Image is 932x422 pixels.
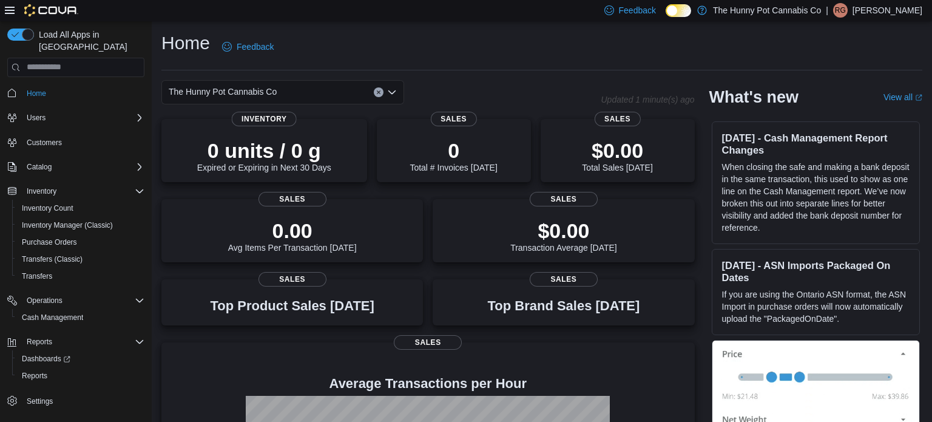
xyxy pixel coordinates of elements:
[12,367,149,384] button: Reports
[2,158,149,175] button: Catalog
[228,219,357,253] div: Avg Items Per Transaction [DATE]
[27,113,46,123] span: Users
[666,17,666,18] span: Dark Mode
[594,112,640,126] span: Sales
[232,112,297,126] span: Inventory
[22,254,83,264] span: Transfers (Classic)
[709,87,799,107] h2: What's new
[22,86,144,101] span: Home
[27,186,56,196] span: Inventory
[619,4,656,16] span: Feedback
[22,86,51,101] a: Home
[22,354,70,364] span: Dashboards
[22,393,144,408] span: Settings
[22,160,56,174] button: Catalog
[17,218,118,233] a: Inventory Manager (Classic)
[17,352,144,366] span: Dashboards
[17,269,144,284] span: Transfers
[915,94,922,101] svg: External link
[601,95,694,104] p: Updated 1 minute(s) ago
[17,310,88,325] a: Cash Management
[530,192,598,206] span: Sales
[22,111,144,125] span: Users
[12,268,149,285] button: Transfers
[12,217,149,234] button: Inventory Manager (Classic)
[34,29,144,53] span: Load All Apps in [GEOGRAPHIC_DATA]
[853,3,922,18] p: [PERSON_NAME]
[722,288,910,325] p: If you are using the Ontario ASN format, the ASN Import in purchase orders will now automatically...
[12,350,149,367] a: Dashboards
[217,35,279,59] a: Feedback
[27,138,62,148] span: Customers
[22,220,113,230] span: Inventory Manager (Classic)
[410,138,497,163] p: 0
[22,293,144,308] span: Operations
[510,219,617,253] div: Transaction Average [DATE]
[197,138,331,172] div: Expired or Expiring in Next 30 Days
[488,299,640,313] h3: Top Brand Sales [DATE]
[2,292,149,309] button: Operations
[258,192,326,206] span: Sales
[161,31,210,55] h1: Home
[210,299,374,313] h3: Top Product Sales [DATE]
[17,252,87,267] a: Transfers (Classic)
[27,296,62,305] span: Operations
[17,310,144,325] span: Cash Management
[2,183,149,200] button: Inventory
[530,272,598,287] span: Sales
[2,333,149,350] button: Reports
[713,3,821,18] p: The Hunny Pot Cannabis Co
[387,87,397,97] button: Open list of options
[169,84,277,99] span: The Hunny Pot Cannabis Co
[22,135,67,150] a: Customers
[2,109,149,126] button: Users
[374,87,383,97] button: Clear input
[722,259,910,284] h3: [DATE] - ASN Imports Packaged On Dates
[22,335,144,349] span: Reports
[22,184,144,199] span: Inventory
[12,200,149,217] button: Inventory Count
[666,4,691,17] input: Dark Mode
[17,269,57,284] a: Transfers
[431,112,477,126] span: Sales
[197,138,331,163] p: 0 units / 0 g
[17,352,75,366] a: Dashboards
[410,138,497,172] div: Total # Invoices [DATE]
[394,335,462,350] span: Sales
[12,251,149,268] button: Transfers (Classic)
[835,3,846,18] span: RG
[22,135,144,150] span: Customers
[22,394,58,409] a: Settings
[510,219,617,243] p: $0.00
[22,271,52,281] span: Transfers
[17,369,52,383] a: Reports
[17,235,82,250] a: Purchase Orders
[22,184,61,199] button: Inventory
[258,272,326,287] span: Sales
[27,162,52,172] span: Catalog
[22,293,67,308] button: Operations
[22,371,47,381] span: Reports
[27,89,46,98] span: Home
[17,201,78,216] a: Inventory Count
[833,3,848,18] div: Ryckolos Griffiths
[582,138,652,172] div: Total Sales [DATE]
[17,235,144,250] span: Purchase Orders
[2,134,149,151] button: Customers
[883,92,922,102] a: View allExternal link
[17,218,144,233] span: Inventory Manager (Classic)
[24,4,78,16] img: Cova
[228,219,357,243] p: 0.00
[22,111,50,125] button: Users
[826,3,828,18] p: |
[12,234,149,251] button: Purchase Orders
[17,252,144,267] span: Transfers (Classic)
[2,84,149,102] button: Home
[12,309,149,326] button: Cash Management
[27,396,53,406] span: Settings
[722,132,910,156] h3: [DATE] - Cash Management Report Changes
[17,369,144,383] span: Reports
[237,41,274,53] span: Feedback
[22,203,73,213] span: Inventory Count
[17,201,144,216] span: Inventory Count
